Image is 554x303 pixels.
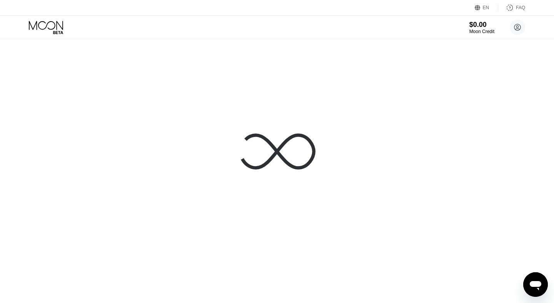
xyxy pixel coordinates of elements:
div: $0.00Moon Credit [469,21,494,34]
div: EN [475,4,498,12]
div: FAQ [498,4,525,12]
div: EN [483,5,489,10]
div: Moon Credit [469,29,494,34]
iframe: Button to launch messaging window [523,272,548,297]
div: FAQ [516,5,525,10]
div: $0.00 [469,21,494,29]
